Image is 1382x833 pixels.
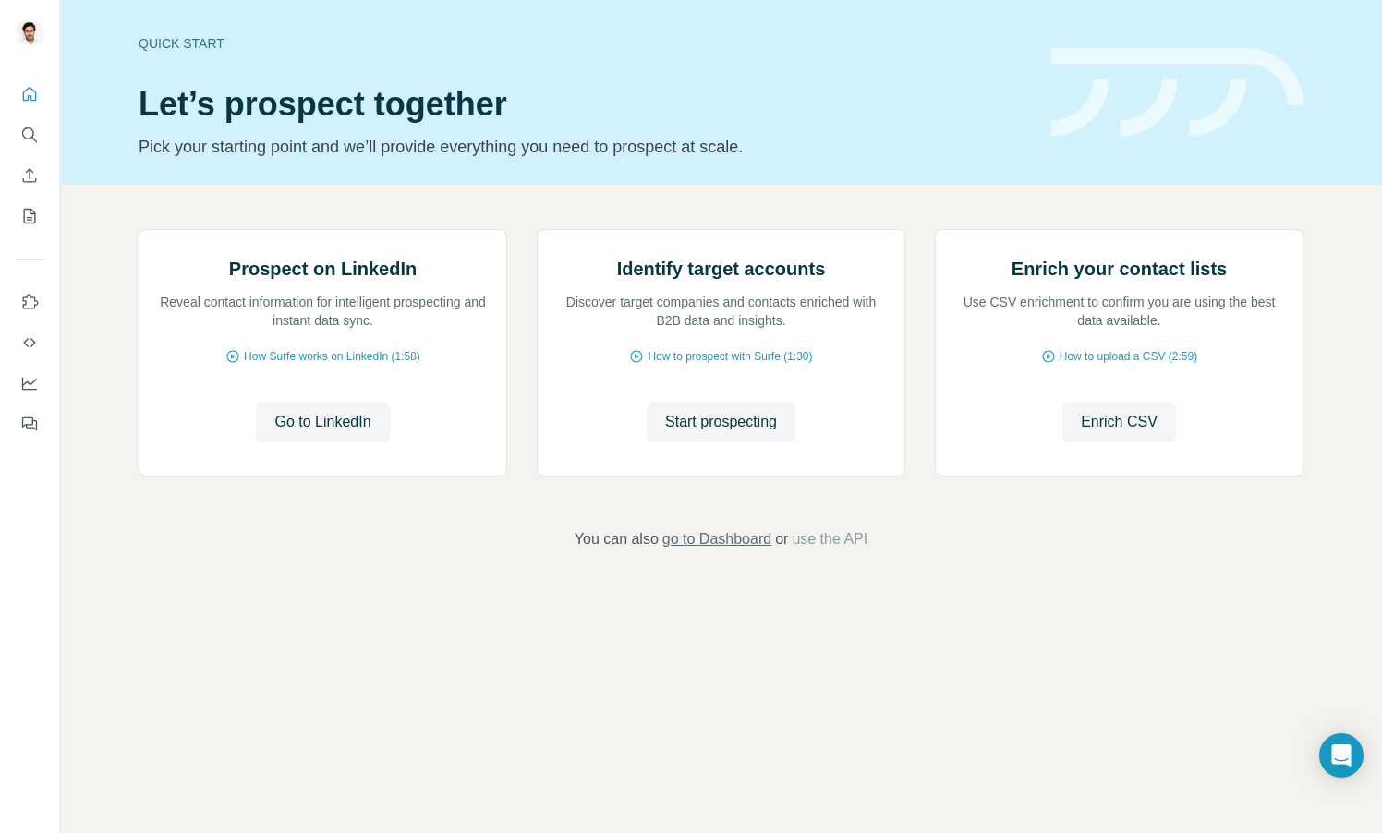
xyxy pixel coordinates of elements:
[15,118,44,151] button: Search
[1081,411,1158,433] span: Enrich CSV
[244,348,420,365] span: How Surfe works on LinkedIn (1:58)
[1319,733,1364,778] div: Open Intercom Messenger
[15,326,44,359] button: Use Surfe API
[229,256,417,282] h2: Prospect on LinkedIn
[139,34,1029,53] div: Quick start
[792,528,867,550] button: use the API
[15,367,44,400] button: Dashboard
[1051,48,1303,138] img: banner
[15,78,44,111] button: Quick start
[1060,348,1197,365] span: How to upload a CSV (2:59)
[648,348,812,365] span: How to prospect with Surfe (1:30)
[15,285,44,319] button: Use Surfe on LinkedIn
[274,411,370,433] span: Go to LinkedIn
[15,199,44,233] button: My lists
[15,159,44,192] button: Enrich CSV
[647,402,795,442] button: Start prospecting
[139,134,1029,160] p: Pick your starting point and we’ll provide everything you need to prospect at scale.
[15,407,44,441] button: Feedback
[575,528,659,550] span: You can also
[665,411,777,433] span: Start prospecting
[139,86,1029,123] h1: Let’s prospect together
[617,256,826,282] h2: Identify target accounts
[256,402,389,442] button: Go to LinkedIn
[954,293,1284,330] p: Use CSV enrichment to confirm you are using the best data available.
[556,293,886,330] p: Discover target companies and contacts enriched with B2B data and insights.
[1012,256,1227,282] h2: Enrich your contact lists
[662,528,771,550] button: go to Dashboard
[775,528,788,550] span: or
[15,18,44,48] img: Avatar
[158,293,488,330] p: Reveal contact information for intelligent prospecting and instant data sync.
[1062,402,1176,442] button: Enrich CSV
